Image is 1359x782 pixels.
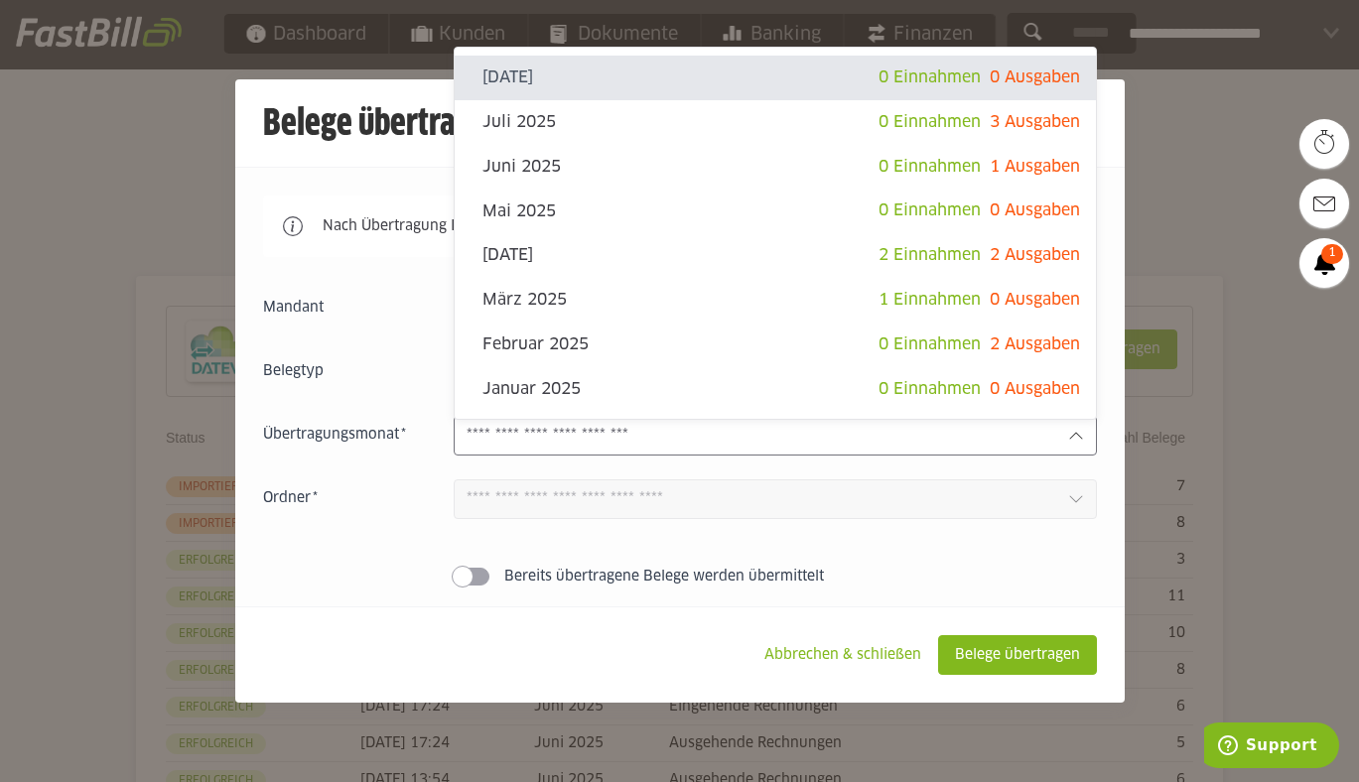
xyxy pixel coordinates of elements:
span: 1 [1321,244,1343,264]
span: 0 Einnahmen [879,114,981,130]
span: 3 Ausgaben [990,114,1080,130]
span: 1 Einnahmen [879,292,981,308]
span: 0 Ausgaben [990,202,1080,218]
span: 0 Ausgaben [990,292,1080,308]
sl-switch: Bereits übertragene Belege werden übermittelt [263,567,1097,586]
sl-option: Juni 2025 [455,145,1096,190]
span: 2 Einnahmen [879,247,981,263]
sl-option: [DATE] [455,233,1096,278]
sl-option: Juli 2025 [455,100,1096,145]
span: 0 Einnahmen [879,202,981,218]
span: 0 Einnahmen [879,336,981,352]
sl-option: März 2025 [455,278,1096,323]
span: 0 Ausgaben [990,381,1080,397]
span: 0 Einnahmen [879,381,981,397]
sl-button: Abbrechen & schließen [747,635,938,675]
span: 1 Ausgaben [990,159,1080,175]
a: 1 [1299,238,1349,288]
sl-button: Belege übertragen [938,635,1097,675]
sl-option: Februar 2025 [455,323,1096,367]
span: 0 Ausgaben [990,69,1080,85]
sl-option: Januar 2025 [455,367,1096,412]
sl-option: Mai 2025 [455,189,1096,233]
span: 2 Ausgaben [990,336,1080,352]
span: 0 Einnahmen [879,69,981,85]
span: 0 Einnahmen [879,159,981,175]
sl-option: [DATE] [455,56,1096,100]
iframe: Öffnet ein Widget, in dem Sie weitere Informationen finden [1204,722,1339,772]
span: 2 Ausgaben [990,247,1080,263]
